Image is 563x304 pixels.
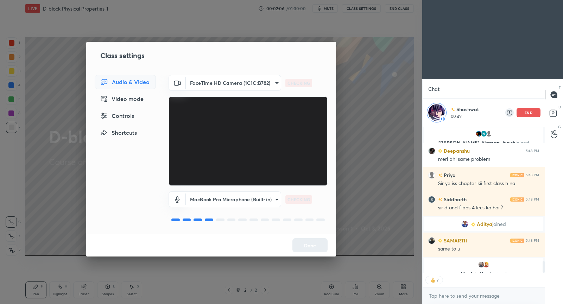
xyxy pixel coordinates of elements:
div: 5:48 PM [526,173,539,177]
img: iconic-light.a09c19a4.png [510,197,524,201]
span: Aditya [477,221,492,227]
img: iconic-light.a09c19a4.png [510,173,524,177]
p: CHECKING [287,196,310,203]
img: no-rating-badge.077c3623.svg [438,198,442,202]
h6: Deepanshu [442,147,470,154]
img: Learner_Badge_beginner_1_8b307cf2a0.svg [438,149,442,153]
p: T [559,85,561,90]
div: Video mode [95,92,156,106]
div: Shortcuts [95,126,156,140]
img: 3 [428,196,435,203]
h2: Class settings [100,50,145,61]
img: c8694751553d46c0ad2c096bbcd85ab8.71180857_3 [428,104,445,121]
img: Learner_Badge_beginner_1_8b307cf2a0.svg [438,239,442,243]
img: 9c26207e27fa415c83254acfbb4770a6.jpg [483,261,490,268]
div: Audio & Video [95,75,156,89]
p: Shashwat [456,106,479,113]
img: iconic-light.a09c19a4.png [510,238,524,242]
img: no-rating-badge.077c3623.svg [451,107,455,112]
div: 7 [436,277,439,283]
span: joined [515,139,529,146]
span: joined [493,270,507,277]
p: 00:49 [451,114,480,119]
div: 5:48 PM [526,197,539,201]
p: end [525,111,532,114]
img: thumbs_up.png [429,277,436,284]
h6: Priya [442,171,456,179]
h6: Siddharth [442,196,467,203]
img: eafbd67a17e34f338d76b47119741d6b.jpg [461,221,468,228]
img: default.png [428,171,435,178]
img: no-rating-badge.077c3623.svg [438,173,442,177]
p: G [558,124,561,129]
div: same to u [438,246,539,253]
img: c2636bbe23f74ec1a7687324cbb55c1a.jpg [428,237,435,244]
p: Chat [423,80,445,98]
span: joined [492,221,506,227]
p: Manish, Harsh [429,271,539,277]
p: CHECKING [287,80,310,86]
img: Learner_Badge_beginner_1_8b307cf2a0.svg [471,222,475,226]
div: FaceTime HD Camera (1C1C:B782) [186,75,281,91]
div: Controls [95,109,156,123]
div: 5:48 PM [526,148,539,153]
div: grid [423,127,545,273]
h6: SAMARTH [442,237,467,244]
img: rah-connected.409a49fa.svg [439,115,447,122]
div: meri bhi same problem [438,156,539,163]
img: bab0f5ab69564a2ab9f27ed77c51c83f.jpg [428,147,435,154]
img: default.png [485,130,492,137]
div: Sir ye iss chapter kii first class h na [438,180,539,187]
img: 3 [475,130,482,137]
div: FaceTime HD Camera (1C1C:B782) [186,191,281,207]
div: sir d and f bas 4 lecs ka hai ? [438,204,539,211]
p: [PERSON_NAME], Naman, Ayush [429,140,539,146]
img: 3 [480,130,487,137]
div: 5:48 PM [526,238,539,242]
p: D [558,104,561,110]
img: 1a624629f12448f9962a4234e75fd9b4.jpg [478,261,485,268]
